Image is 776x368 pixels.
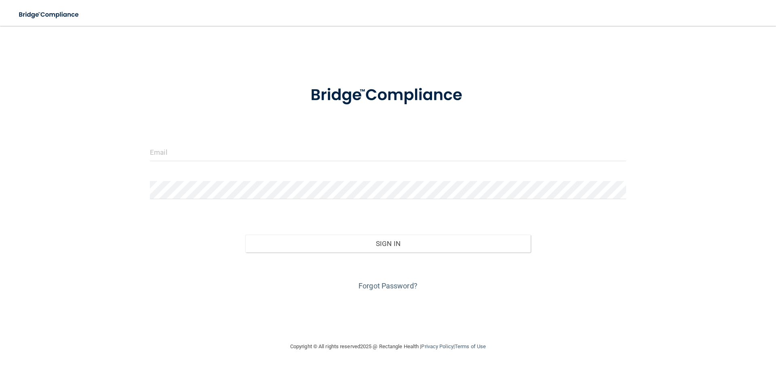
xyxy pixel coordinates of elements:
[150,143,626,161] input: Email
[240,334,536,360] div: Copyright © All rights reserved 2025 @ Rectangle Health | |
[294,74,482,116] img: bridge_compliance_login_screen.278c3ca4.svg
[245,235,531,252] button: Sign In
[455,343,486,349] a: Terms of Use
[12,6,86,23] img: bridge_compliance_login_screen.278c3ca4.svg
[421,343,453,349] a: Privacy Policy
[358,282,418,290] a: Forgot Password?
